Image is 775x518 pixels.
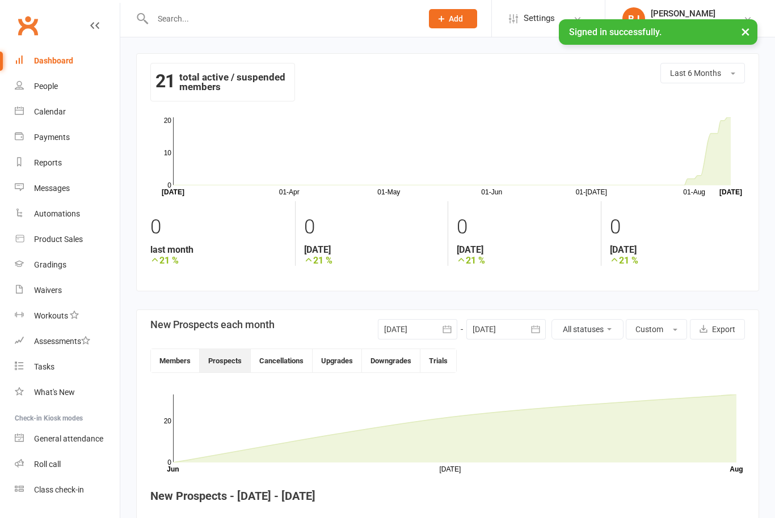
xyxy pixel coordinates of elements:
[15,99,120,125] a: Calendar
[150,490,745,502] h4: New Prospects - [DATE] - [DATE]
[362,349,420,372] button: Downgrades
[457,255,592,266] strong: 21 %
[34,184,70,193] div: Messages
[15,477,120,503] a: Class kiosk mode
[149,11,414,27] input: Search...
[151,349,200,372] button: Members
[651,19,717,29] div: NQ Fight Academy
[34,286,62,295] div: Waivers
[34,311,68,320] div: Workouts
[569,27,662,37] span: Signed in successfully.
[15,303,120,329] a: Workouts
[15,426,120,452] a: General attendance kiosk mode
[15,48,120,74] a: Dashboard
[34,388,75,397] div: What's New
[34,362,54,371] div: Tasks
[670,69,721,78] span: Last 6 Months
[150,244,287,255] strong: last month
[200,349,251,372] button: Prospects
[15,201,120,227] a: Automations
[34,107,66,116] div: Calendar
[551,319,624,339] button: All statuses
[15,176,120,201] a: Messages
[150,319,275,330] h3: New Prospects each month
[15,380,120,405] a: What's New
[15,227,120,252] a: Product Sales
[610,210,745,244] div: 0
[610,255,745,266] strong: 21 %
[34,82,58,91] div: People
[690,319,745,339] button: Export
[304,244,440,255] strong: [DATE]
[15,278,120,303] a: Waivers
[651,9,717,19] div: [PERSON_NAME]
[34,337,90,346] div: Assessments
[457,244,592,255] strong: [DATE]
[622,7,645,30] div: BJ
[34,209,80,218] div: Automations
[15,125,120,150] a: Payments
[735,19,756,44] button: ×
[15,252,120,278] a: Gradings
[34,235,83,244] div: Product Sales
[34,158,62,167] div: Reports
[610,244,745,255] strong: [DATE]
[15,150,120,176] a: Reports
[420,349,456,372] button: Trials
[457,210,592,244] div: 0
[150,63,295,101] div: total active / suspended members
[251,349,313,372] button: Cancellations
[15,452,120,477] a: Roll call
[635,325,663,334] span: Custom
[304,210,440,244] div: 0
[34,260,66,269] div: Gradings
[34,460,61,469] div: Roll call
[15,74,120,99] a: People
[313,349,362,372] button: Upgrades
[150,255,287,266] strong: 21 %
[429,9,477,28] button: Add
[660,63,745,83] button: Last 6 Months
[449,14,463,23] span: Add
[524,6,555,31] span: Settings
[304,255,440,266] strong: 21 %
[626,319,687,339] button: Custom
[34,485,84,494] div: Class check-in
[14,11,42,40] a: Clubworx
[34,434,103,443] div: General attendance
[15,354,120,380] a: Tasks
[34,56,73,65] div: Dashboard
[155,73,175,90] strong: 21
[150,210,287,244] div: 0
[15,329,120,354] a: Assessments
[34,133,70,142] div: Payments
